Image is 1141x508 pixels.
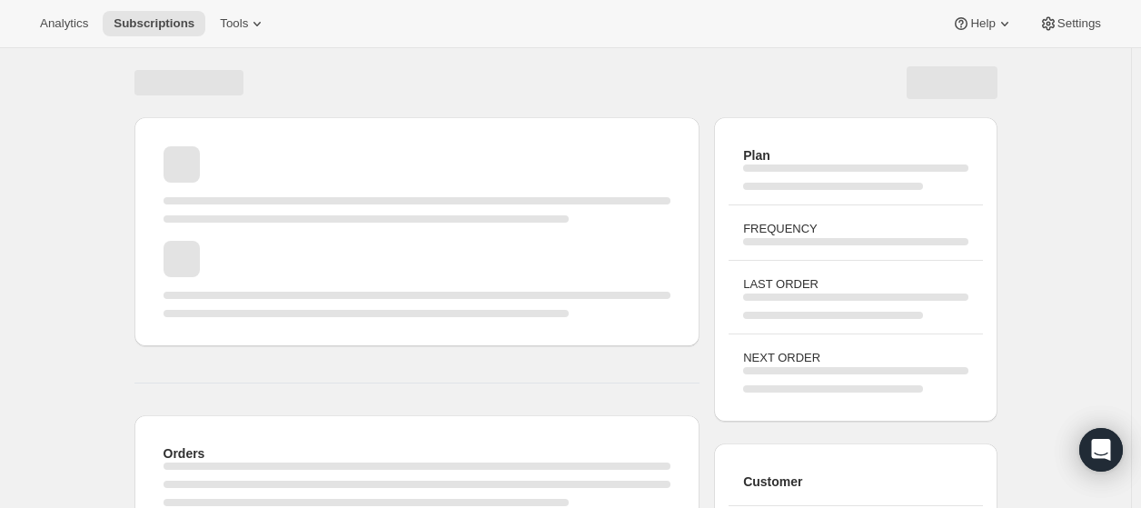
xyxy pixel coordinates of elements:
[220,16,248,31] span: Tools
[743,220,967,238] h3: FREQUENCY
[743,146,967,164] h2: Plan
[1057,16,1101,31] span: Settings
[941,11,1024,36] button: Help
[40,16,88,31] span: Analytics
[1079,428,1123,472] div: Open Intercom Messenger
[743,473,967,491] h2: Customer
[103,11,205,36] button: Subscriptions
[743,349,967,367] h3: NEXT ORDER
[1028,11,1112,36] button: Settings
[970,16,995,31] span: Help
[29,11,99,36] button: Analytics
[209,11,277,36] button: Tools
[743,275,967,294] h3: LAST ORDER
[114,16,194,31] span: Subscriptions
[164,444,671,463] h2: Orders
